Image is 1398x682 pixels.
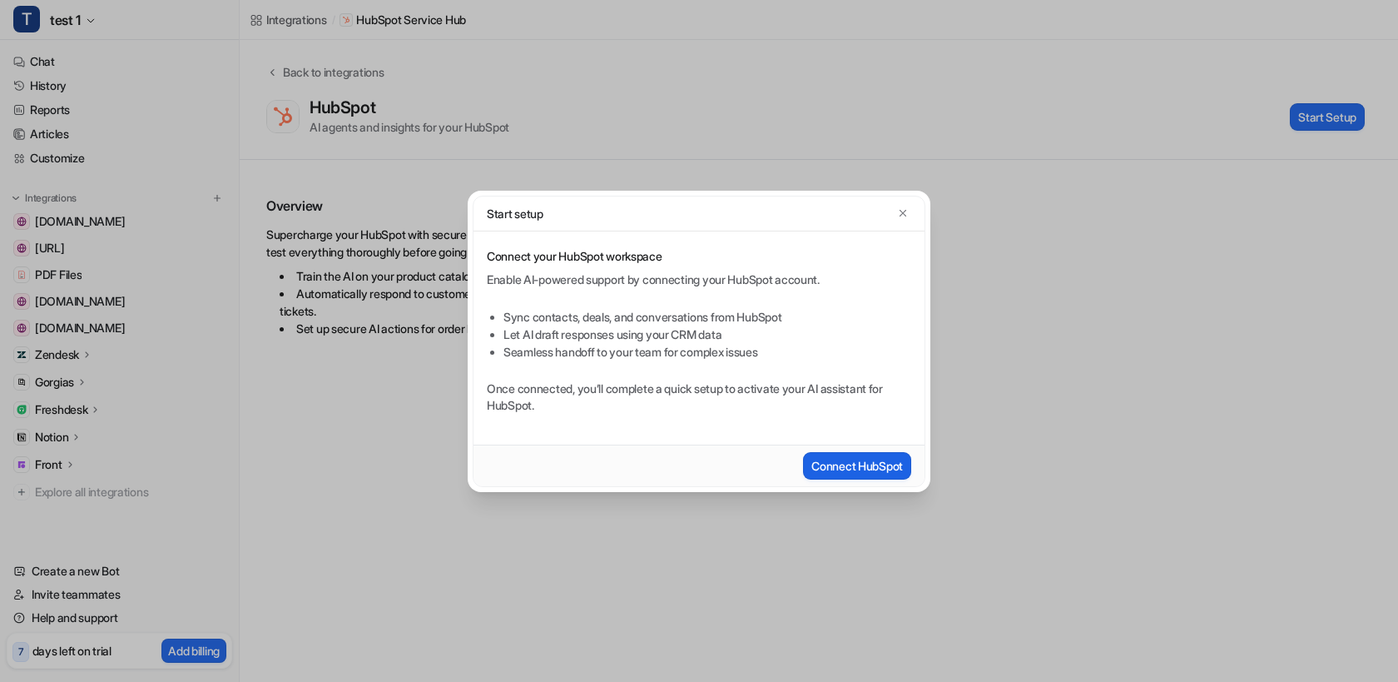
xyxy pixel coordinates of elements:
[487,381,911,414] p: Once connected, you’ll complete a quick setup to activate your AI assistant for HubSpot.
[503,308,911,326] li: Sync contacts, deals, and conversations from HubSpot
[503,326,911,343] li: Let AI draft responses using your CRM data
[487,205,543,222] p: Start setup
[487,248,911,265] p: Connect your HubSpot workspace
[503,343,911,361] li: Seamless handoff to your team for complex issues
[803,452,911,480] button: Connect HubSpot
[487,271,911,288] p: Enable AI-powered support by connecting your HubSpot account.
